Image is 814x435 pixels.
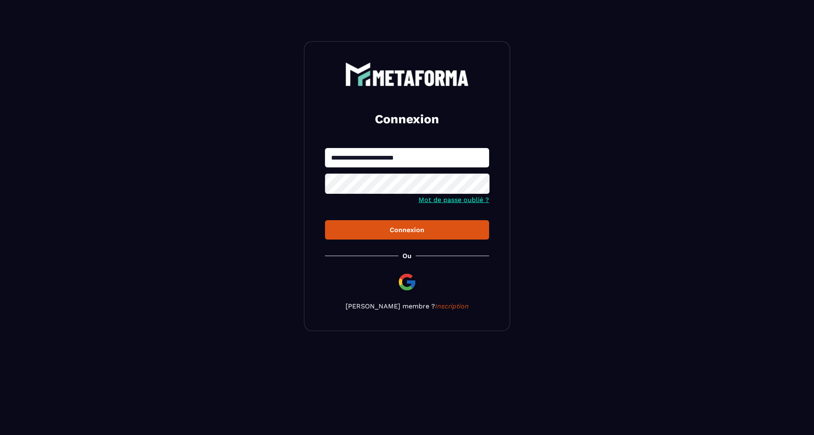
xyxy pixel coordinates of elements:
a: logo [325,62,489,86]
h2: Connexion [335,111,479,127]
a: Mot de passe oublié ? [419,196,489,204]
img: logo [345,62,469,86]
a: Inscription [435,302,469,310]
p: Ou [402,252,412,260]
img: google [397,272,417,292]
button: Connexion [325,220,489,240]
p: [PERSON_NAME] membre ? [325,302,489,310]
div: Connexion [332,226,482,234]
